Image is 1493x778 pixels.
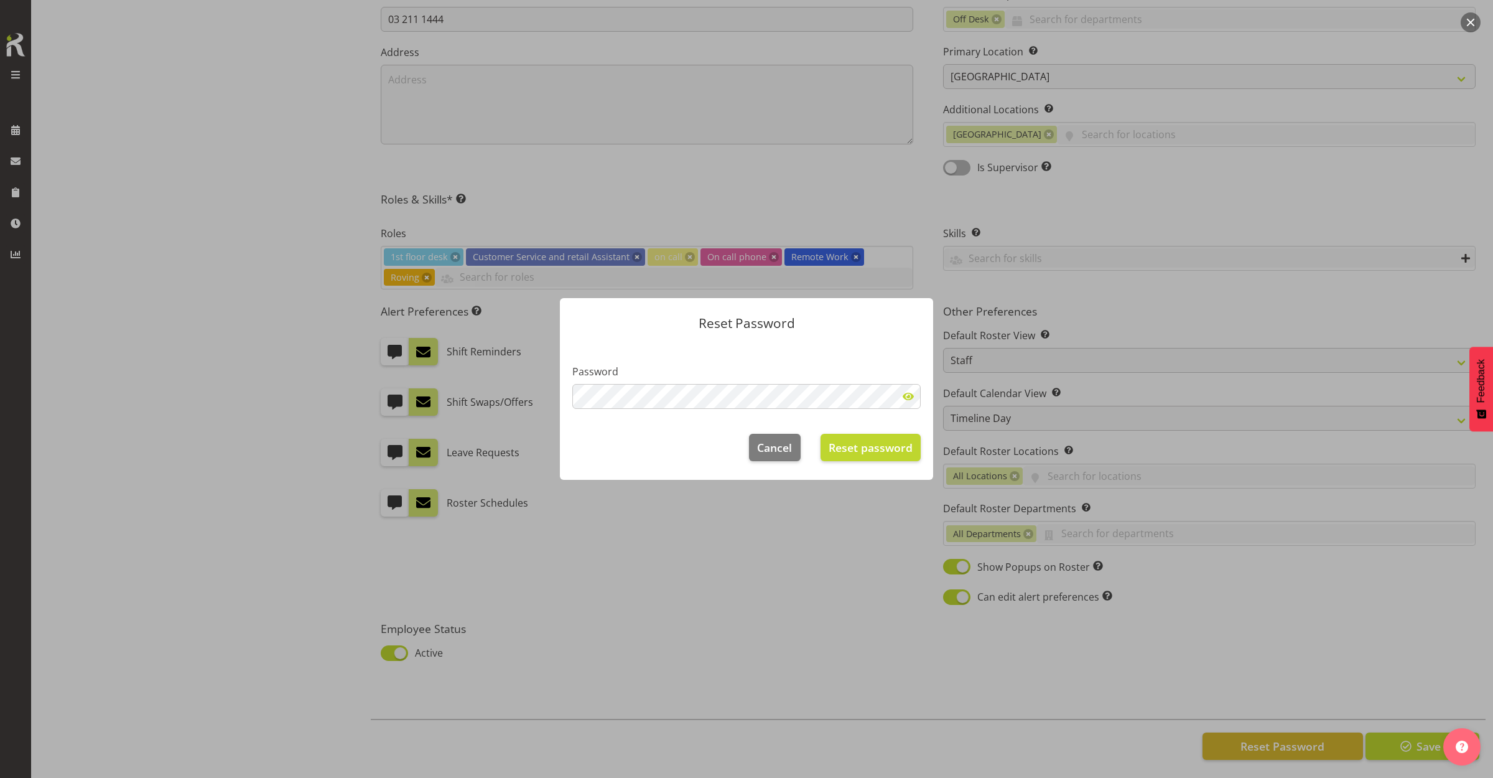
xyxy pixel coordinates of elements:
[749,434,800,461] button: Cancel
[1456,741,1468,753] img: help-xxl-2.png
[572,364,921,379] label: Password
[1476,359,1487,403] span: Feedback
[829,439,913,456] span: Reset password
[1469,347,1493,431] button: Feedback - Show survey
[757,439,792,456] span: Cancel
[572,317,921,330] p: Reset Password
[821,434,921,461] button: Reset password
